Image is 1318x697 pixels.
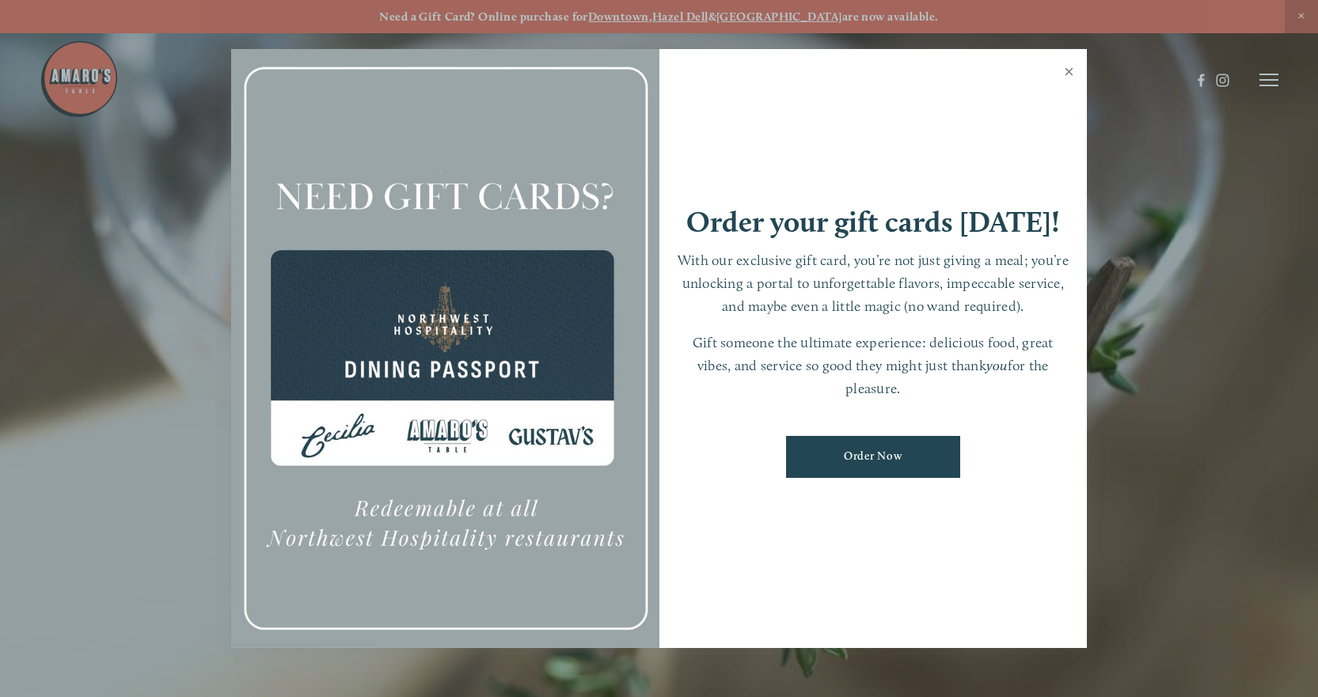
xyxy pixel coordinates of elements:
[686,207,1060,237] h1: Order your gift cards [DATE]!
[675,331,1072,400] p: Gift someone the ultimate experience: delicious food, great vibes, and service so good they might...
[675,249,1072,317] p: With our exclusive gift card, you’re not just giving a meal; you’re unlocking a portal to unforge...
[786,436,960,478] a: Order Now
[1054,51,1084,96] a: Close
[986,357,1008,373] em: you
